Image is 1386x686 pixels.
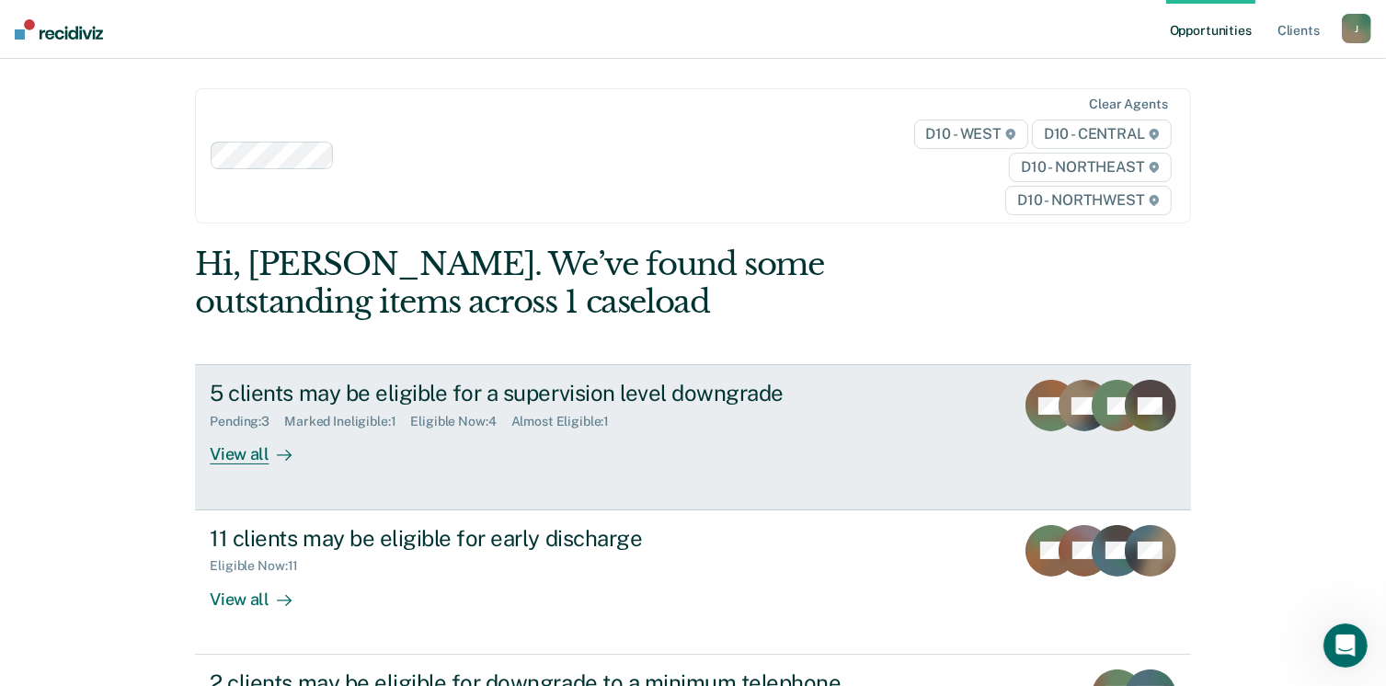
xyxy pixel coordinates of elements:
[210,525,855,552] div: 11 clients may be eligible for early discharge
[1009,153,1171,182] span: D10 - NORTHEAST
[1323,623,1368,668] iframe: Intercom live chat
[284,414,410,429] div: Marked Ineligible : 1
[411,414,511,429] div: Eligible Now : 4
[1089,97,1167,112] div: Clear agents
[210,574,313,610] div: View all
[210,558,313,574] div: Eligible Now : 11
[511,414,624,429] div: Almost Eligible : 1
[914,120,1028,149] span: D10 - WEST
[1032,120,1172,149] span: D10 - CENTRAL
[15,19,103,40] img: Recidiviz
[195,510,1190,655] a: 11 clients may be eligible for early dischargeEligible Now:11View all
[210,414,284,429] div: Pending : 3
[195,246,991,321] div: Hi, [PERSON_NAME]. We’ve found some outstanding items across 1 caseload
[1005,186,1171,215] span: D10 - NORTHWEST
[1342,14,1371,43] button: J
[195,364,1190,509] a: 5 clients may be eligible for a supervision level downgradePending:3Marked Ineligible:1Eligible N...
[210,380,855,406] div: 5 clients may be eligible for a supervision level downgrade
[210,429,313,465] div: View all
